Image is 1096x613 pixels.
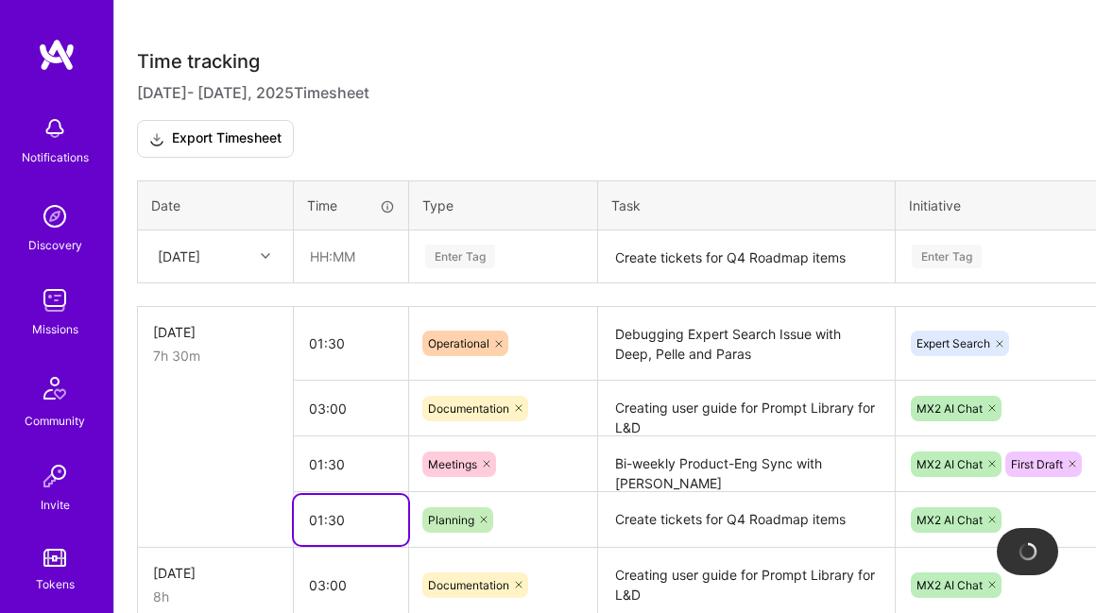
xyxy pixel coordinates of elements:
th: Type [409,181,598,230]
img: teamwork [36,281,74,319]
div: Notifications [22,147,89,167]
span: Meetings [428,457,477,471]
img: Community [32,366,77,411]
span: Documentation [428,401,509,416]
img: logo [38,38,76,72]
div: Invite [41,495,70,515]
button: Export Timesheet [137,120,294,158]
span: MX2 AI Chat [916,401,983,416]
span: Documentation [428,578,509,592]
th: Task [598,181,896,230]
i: icon Download [149,129,164,149]
div: Enter Tag [912,242,982,271]
span: First Draft [1011,457,1063,471]
div: 7h 30m [153,346,278,366]
input: HH:MM [294,560,408,610]
div: 8h [153,587,278,606]
div: [DATE] [153,563,278,583]
textarea: Create tickets for Q4 Roadmap items [600,494,893,546]
div: Time [307,196,395,215]
img: discovery [36,197,74,235]
div: [DATE] [153,322,278,342]
input: HH:MM [294,439,408,489]
div: Tokens [36,574,75,594]
span: MX2 AI Chat [916,578,983,592]
th: Date [138,181,294,230]
div: Discovery [28,235,82,255]
img: Invite [36,457,74,495]
input: HH:MM [294,318,408,368]
i: icon Chevron [261,251,270,261]
img: loading [1017,540,1039,563]
div: [DATE] [158,247,200,266]
img: bell [36,110,74,147]
textarea: Debugging Expert Search Issue with Deep, Pelle and Paras [600,309,893,380]
input: HH:MM [294,383,408,434]
span: Planning [428,513,474,527]
textarea: Bi-weekly Product-Eng Sync with [PERSON_NAME] MX2/First Draft Sync [600,438,893,490]
img: tokens [43,549,66,567]
span: MX2 AI Chat [916,513,983,527]
textarea: Creating user guide for Prompt Library for L&D Create Pendo Campaign for Prompt Library Launch [600,383,893,434]
div: Enter Tag [425,242,495,271]
input: HH:MM [294,495,408,545]
span: Expert Search [916,336,990,350]
span: Operational [428,336,489,350]
input: HH:MM [295,231,407,281]
span: Time tracking [137,50,260,74]
span: [DATE] - [DATE] , 2025 Timesheet [137,81,369,105]
div: Community [25,411,85,431]
div: Missions [32,319,78,339]
span: MX2 AI Chat [916,457,983,471]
